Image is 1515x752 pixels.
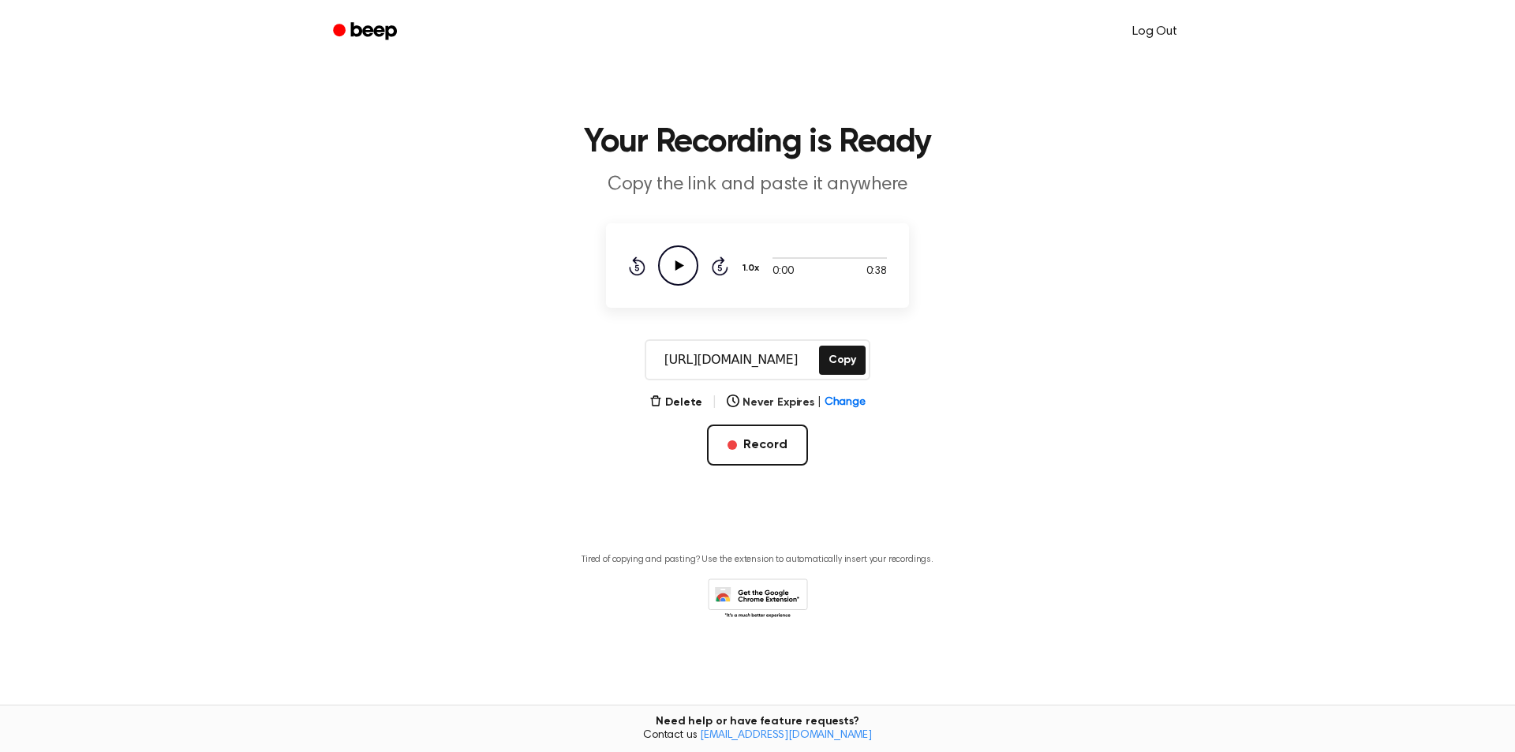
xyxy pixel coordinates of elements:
a: Log Out [1117,13,1193,51]
span: | [817,395,821,411]
button: Record [707,425,807,466]
p: Tired of copying and pasting? Use the extension to automatically insert your recordings. [582,554,933,566]
button: 1.0x [741,255,765,282]
span: Contact us [9,729,1506,743]
span: Change [825,395,866,411]
a: Beep [322,17,411,47]
span: 0:38 [866,264,887,280]
p: Copy the link and paste it anywhere [454,172,1060,198]
h1: Your Recording is Ready [353,126,1161,159]
a: [EMAIL_ADDRESS][DOMAIN_NAME] [700,730,872,741]
button: Delete [649,395,702,411]
button: Never Expires|Change [727,395,866,411]
button: Copy [819,346,866,375]
span: | [712,393,717,412]
span: 0:00 [772,264,793,280]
